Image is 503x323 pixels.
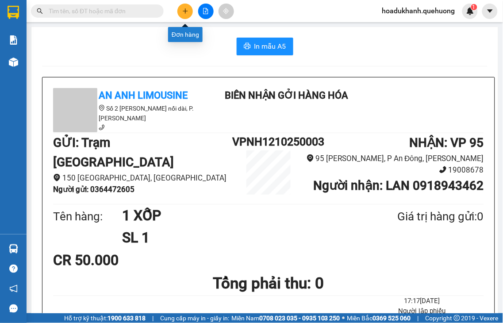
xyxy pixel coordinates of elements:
[152,313,154,323] span: |
[259,315,340,322] strong: 0708 023 035 - 0935 103 250
[361,296,484,307] li: 17:17[DATE]
[307,154,314,162] span: environment
[99,124,105,131] span: phone
[244,42,251,51] span: printer
[410,135,484,150] b: NHẬN : VP 95
[160,313,229,323] span: Cung cấp máy in - giấy in:
[223,8,229,14] span: aim
[9,265,18,273] span: question-circle
[472,4,476,10] span: 1
[314,178,484,193] b: Người nhận : LAN 0918943462
[182,8,188,14] span: plus
[64,313,146,323] span: Hỗ trợ kỹ thuật:
[9,58,18,67] img: warehouse-icon
[254,41,286,52] span: In mẫu A5
[342,316,345,320] span: ⚪️
[99,105,105,111] span: environment
[231,313,340,323] span: Miền Nam
[454,315,460,321] span: copyright
[53,208,122,226] div: Tên hàng:
[53,135,174,169] b: GỬI : Trạm [GEOGRAPHIC_DATA]
[373,315,411,322] strong: 0369 525 060
[168,27,203,42] div: Đơn hàng
[49,6,153,16] input: Tìm tên, số ĐT hoặc mã đơn
[53,185,134,194] b: Người gửi : 0364472605
[9,35,18,45] img: solution-icon
[53,172,233,184] li: 150 [GEOGRAPHIC_DATA], [GEOGRAPHIC_DATA]
[99,90,188,101] b: An Anh Limousine
[439,166,447,173] span: phone
[418,313,419,323] span: |
[122,204,355,227] h1: 1 XỐP
[53,271,484,296] h1: Tổng phải thu: 0
[198,4,214,19] button: file-add
[177,4,193,19] button: plus
[108,315,146,322] strong: 1900 633 818
[8,6,19,19] img: logo-vxr
[9,244,18,254] img: warehouse-icon
[9,304,18,313] span: message
[304,153,484,165] li: 95 [PERSON_NAME], P An Đông, [PERSON_NAME]
[486,7,494,15] span: caret-down
[466,7,474,15] img: icon-new-feature
[53,174,61,181] span: environment
[361,306,484,317] li: Người lập phiếu
[219,4,234,19] button: aim
[237,38,293,55] button: printerIn mẫu A5
[375,5,462,16] span: hoadukhanh.quehuong
[53,104,212,123] li: Số 2 [PERSON_NAME] nối dài, P. [PERSON_NAME]
[233,133,304,150] h1: VPNH1210250003
[37,8,43,14] span: search
[304,164,484,176] li: 19008678
[225,90,349,101] b: Biên nhận gởi hàng hóa
[203,8,209,14] span: file-add
[53,249,195,271] div: CR 50.000
[471,4,477,10] sup: 1
[122,227,355,249] h1: SL 1
[482,4,498,19] button: caret-down
[347,313,411,323] span: Miền Bắc
[9,285,18,293] span: notification
[355,208,484,226] div: Giá trị hàng gửi: 0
